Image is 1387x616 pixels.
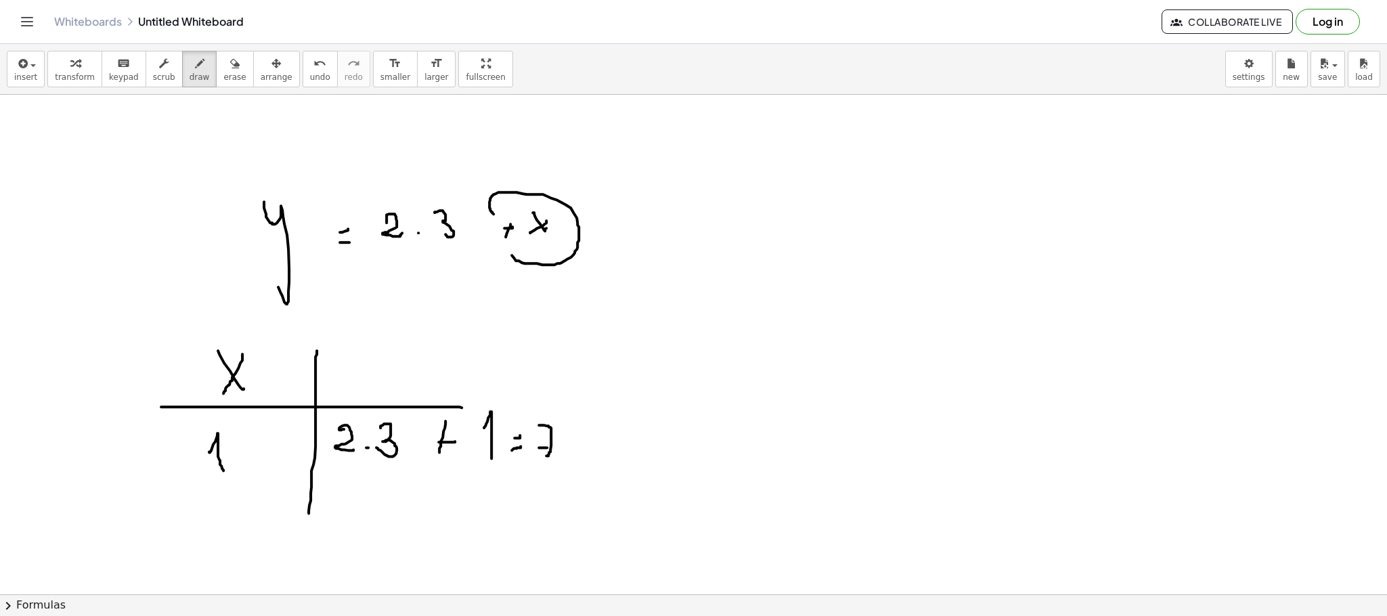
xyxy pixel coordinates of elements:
span: settings [1233,72,1265,82]
button: keyboardkeypad [102,51,146,87]
button: scrub [146,51,183,87]
span: erase [223,72,246,82]
button: erase [216,51,253,87]
span: Collaborate Live [1173,16,1281,28]
span: load [1355,72,1373,82]
span: smaller [380,72,410,82]
i: format_size [389,56,401,72]
button: new [1275,51,1308,87]
span: transform [55,72,95,82]
a: Whiteboards [54,15,122,28]
button: fullscreen [458,51,512,87]
span: draw [190,72,210,82]
span: larger [424,72,448,82]
button: settings [1225,51,1273,87]
button: format_sizesmaller [373,51,418,87]
button: Collaborate Live [1162,9,1293,34]
button: redoredo [337,51,370,87]
span: arrange [261,72,292,82]
i: redo [347,56,360,72]
i: undo [313,56,326,72]
span: fullscreen [466,72,505,82]
span: new [1283,72,1300,82]
button: arrange [253,51,300,87]
button: Log in [1296,9,1360,35]
span: save [1318,72,1337,82]
button: undoundo [303,51,338,87]
button: save [1311,51,1345,87]
i: format_size [430,56,443,72]
button: transform [47,51,102,87]
span: keypad [109,72,139,82]
span: undo [310,72,330,82]
span: redo [345,72,363,82]
button: insert [7,51,45,87]
button: load [1348,51,1380,87]
button: Toggle navigation [16,11,38,32]
span: insert [14,72,37,82]
button: draw [182,51,217,87]
i: keyboard [117,56,130,72]
span: scrub [153,72,175,82]
button: format_sizelarger [417,51,456,87]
